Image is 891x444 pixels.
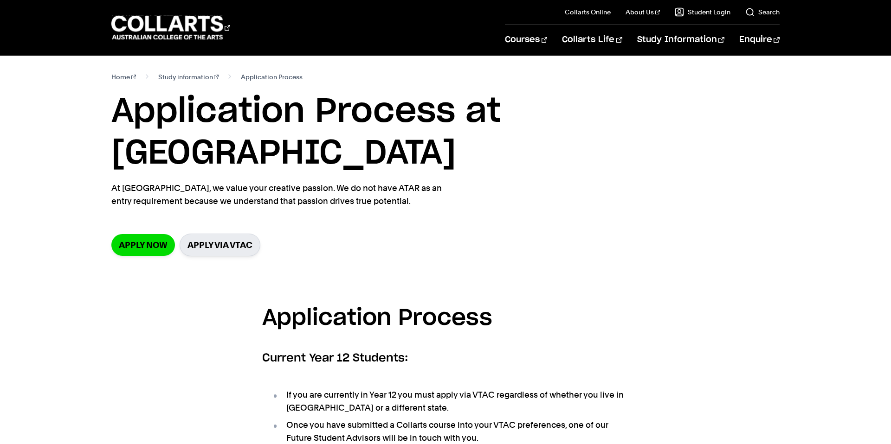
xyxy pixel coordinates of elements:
a: Student Login [675,7,730,17]
a: Apply via VTAC [180,234,260,256]
li: If you are currently in Year 12 you must apply via VTAC regardless of whether you live in [GEOGRA... [271,388,629,414]
a: Collarts Online [565,7,611,17]
a: Study Information [637,25,724,55]
h6: Current Year 12 Students: [262,350,629,367]
a: Enquire [739,25,780,55]
p: At [GEOGRAPHIC_DATA], we value your creative passion. We do not have ATAR as an entry requirement... [111,182,450,208]
span: Application Process [241,70,303,83]
a: Home [111,70,136,83]
div: Go to homepage [111,14,230,41]
a: About Us [626,7,660,17]
a: Study information [158,70,219,83]
a: Courses [505,25,547,55]
h1: Application Process at [GEOGRAPHIC_DATA] [111,91,780,174]
a: Collarts Life [562,25,622,55]
a: Search [745,7,780,17]
a: Apply now [111,234,175,256]
h3: Application Process [262,301,629,336]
